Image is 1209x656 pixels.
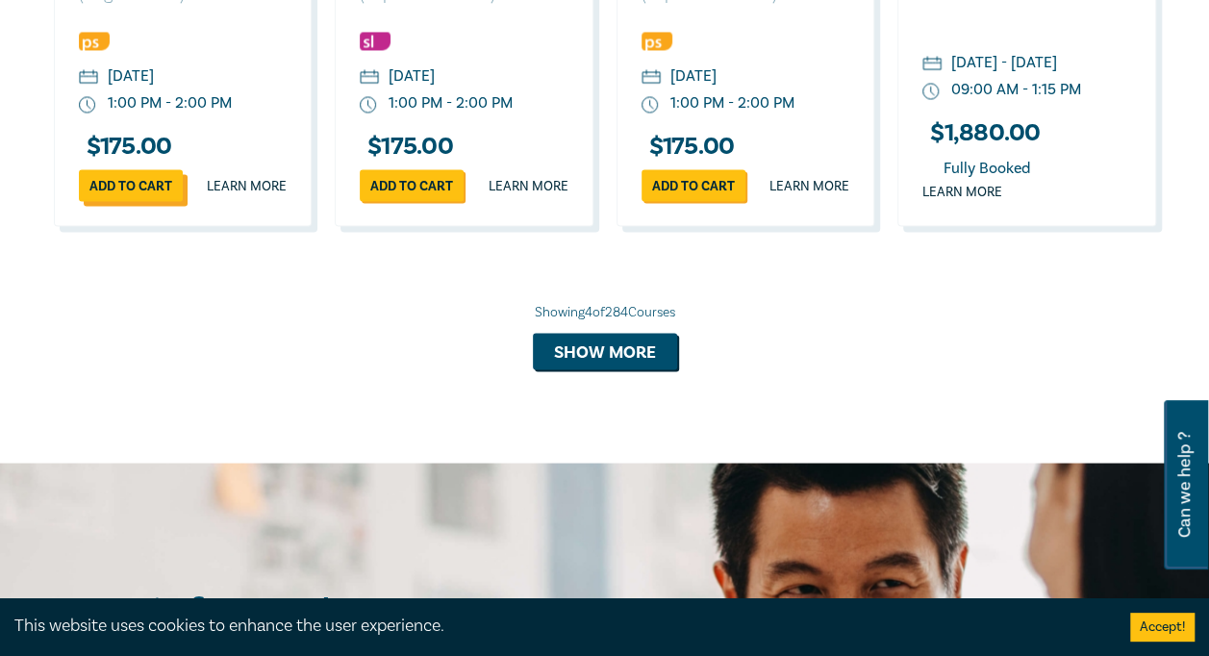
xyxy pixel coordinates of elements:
[54,302,1156,321] div: Showing 4 of 284 Courses
[642,96,659,114] img: watch
[951,79,1081,101] div: 09:00 AM - 1:15 PM
[79,96,96,114] img: watch
[670,65,717,88] div: [DATE]
[922,120,1040,146] h3: $ 1,880.00
[389,65,435,88] div: [DATE]
[108,65,154,88] div: [DATE]
[642,169,745,201] a: Add to cart
[951,52,1057,74] div: [DATE] - [DATE]
[360,69,379,87] img: calendar
[360,96,377,114] img: watch
[922,56,942,73] img: calendar
[670,92,794,114] div: 1:00 PM - 2:00 PM
[1175,412,1194,558] span: Can we help ?
[79,134,172,160] h3: $ 175.00
[642,134,735,160] h3: $ 175.00
[360,169,464,201] a: Add to cart
[79,32,110,50] img: Professional Skills
[922,156,1051,182] div: Fully Booked
[360,32,390,50] img: Substantive Law
[79,169,183,201] a: Add to cart
[922,83,940,100] img: watch
[533,333,677,369] button: Show more
[389,92,513,114] div: 1:00 PM - 2:00 PM
[642,69,661,87] img: calendar
[207,176,287,195] a: Learn more
[108,92,232,114] div: 1:00 PM - 2:00 PM
[14,614,1101,639] div: This website uses cookies to enhance the user experience.
[769,176,849,195] a: Learn more
[922,182,1002,201] a: Learn more
[1130,613,1195,642] button: Accept cookies
[79,69,98,87] img: calendar
[360,134,453,160] h3: $ 175.00
[642,32,672,50] img: Professional Skills
[489,176,568,195] a: Learn more
[54,589,508,639] h2: Stay informed.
